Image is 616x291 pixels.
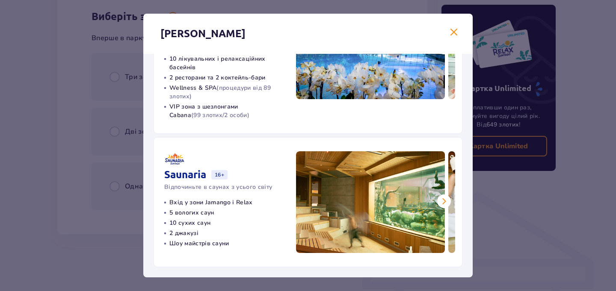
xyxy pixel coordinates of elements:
[191,111,249,119] span: (99 злотих/2 особи)
[164,183,272,191] p: Відпочиньте в саунах з усього світу
[169,55,286,72] p: 10 лікувальних і релаксаційних басейнів
[164,168,206,181] p: Saunaria
[169,229,198,238] p: 2 джакузі
[169,198,252,207] p: Вхід у зони Jamango і Relax
[160,27,246,40] p: [PERSON_NAME]
[169,239,229,248] p: Шоу майстрів сауни
[164,151,185,167] img: Saunaria logo
[211,170,228,179] p: 16+
[169,73,266,82] p: 2 ресторани та 2 коктейль-бари
[296,151,445,253] img: Saunaria
[169,84,286,101] p: Wellness & SPA
[169,209,214,217] p: 5 вологих саун
[169,219,210,227] p: 10 сухих саун
[169,103,286,120] p: VIP зона з шезлонгами Cabana
[169,84,271,100] span: (процедури від 89 злотих)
